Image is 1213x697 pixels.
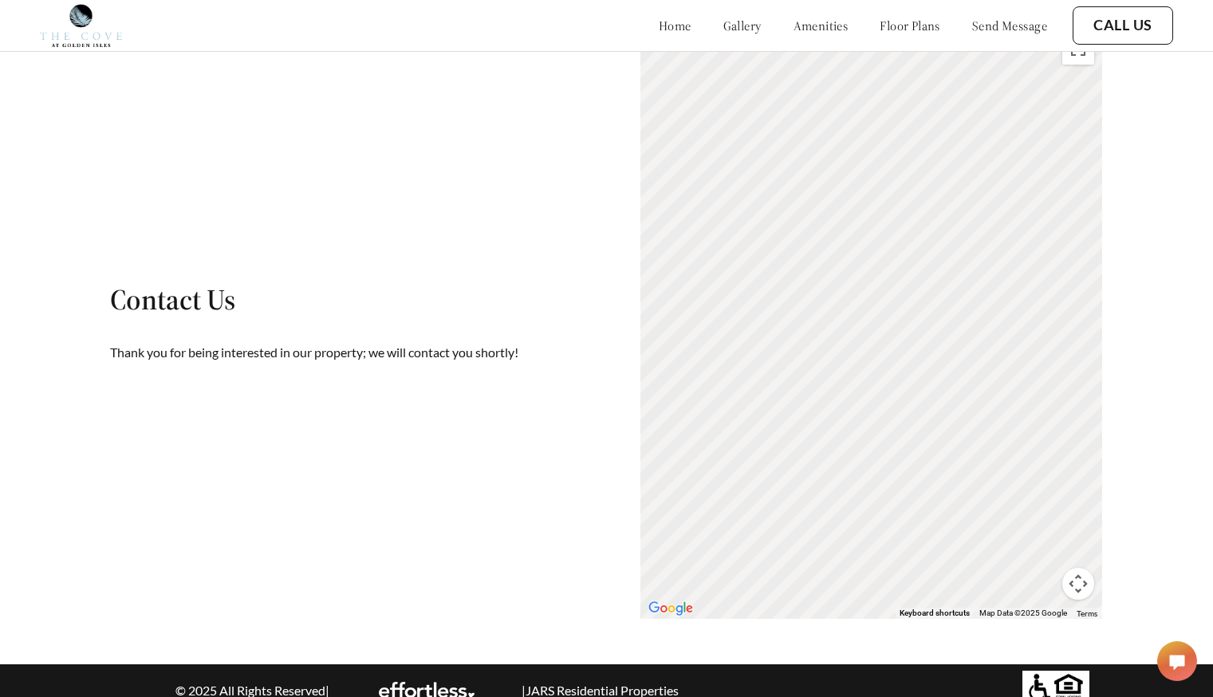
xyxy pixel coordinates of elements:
button: Call Us [1073,6,1173,45]
a: send message [972,18,1047,33]
h1: Contact Us [110,282,566,317]
a: Open this area in Google Maps (opens a new window) [644,598,697,619]
button: Keyboard shortcuts [900,608,970,619]
img: Google [644,598,697,619]
a: gallery [723,18,762,33]
img: cove_at_golden_isles_logo.png [40,4,122,47]
a: amenities [794,18,849,33]
a: home [659,18,691,33]
a: Call Us [1093,17,1152,34]
span: Map Data ©2025 Google [979,608,1067,617]
p: Thank you for being interested in our property; we will contact you shortly! [110,343,566,362]
a: floor plans [880,18,940,33]
a: Terms (opens in new tab) [1077,608,1097,618]
button: Map camera controls [1062,568,1094,600]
